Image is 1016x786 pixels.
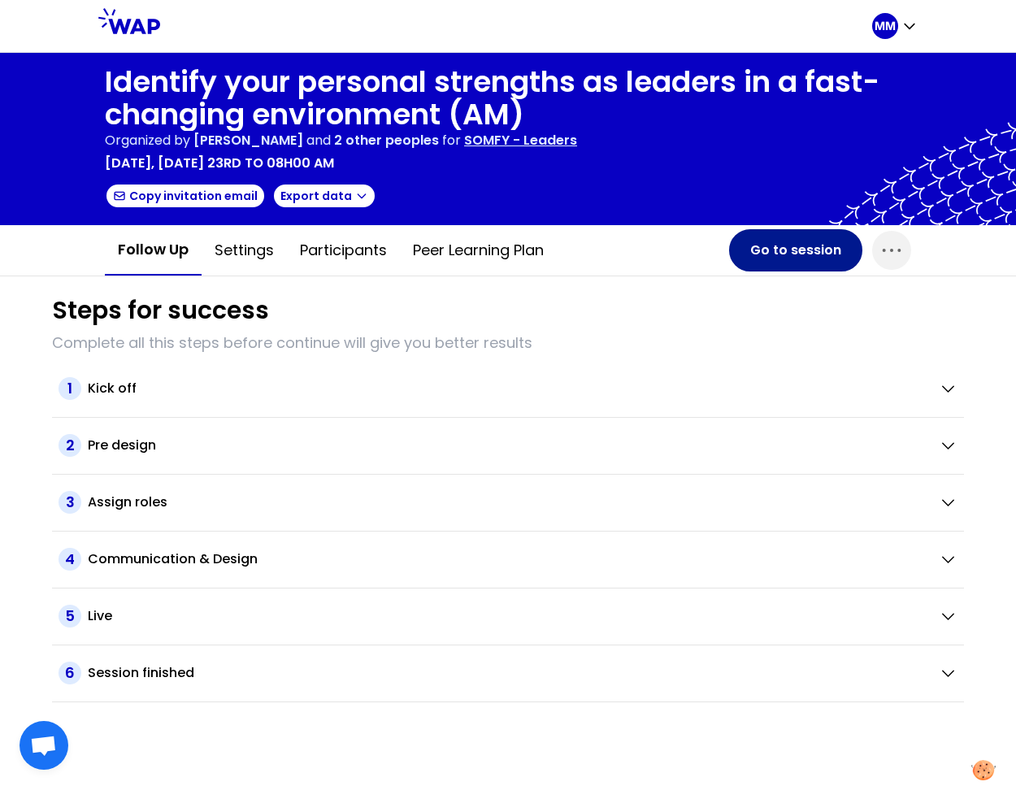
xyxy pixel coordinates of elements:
button: Copy invitation email [105,183,266,209]
p: Organized by [105,131,190,150]
h2: Session finished [88,663,194,683]
button: Peer learning plan [400,226,557,275]
p: SOMFY - Leaders [464,131,577,150]
button: MM [872,13,918,39]
p: [DATE], [DATE] 23rd to 08h00 am [105,154,334,173]
span: 1 [59,377,81,400]
button: 2Pre design [59,434,957,457]
p: MM [875,18,896,34]
button: 5Live [59,605,957,627]
span: 3 [59,491,81,514]
button: 3Assign roles [59,491,957,514]
span: 5 [59,605,81,627]
button: Participants [287,226,400,275]
button: Settings [202,226,287,275]
span: 4 [59,548,81,571]
h2: Live [88,606,112,626]
h1: Steps for success [52,296,269,325]
h2: Communication & Design [88,549,258,569]
button: 4Communication & Design [59,548,957,571]
button: Follow up [105,225,202,276]
p: Complete all this steps before continue will give you better results [52,332,964,354]
button: 1Kick off [59,377,957,400]
h1: Identify your personal strengths as leaders in a fast-changing environment (AM) [105,66,911,131]
button: Export data [272,183,376,209]
h2: Assign roles [88,493,167,512]
p: and [193,131,439,150]
span: 2 other peoples [334,131,439,150]
button: Go to session [729,229,862,271]
h2: Kick off [88,379,137,398]
span: 2 [59,434,81,457]
span: 6 [59,662,81,684]
p: for [442,131,461,150]
h2: Pre design [88,436,156,455]
span: [PERSON_NAME] [193,131,303,150]
a: Ouvrir le chat [20,721,68,770]
button: 6Session finished [59,662,957,684]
